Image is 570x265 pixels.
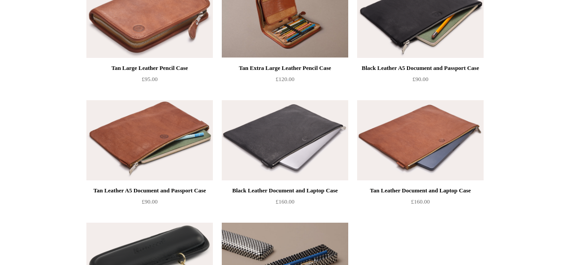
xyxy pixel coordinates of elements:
[276,198,294,205] span: £160.00
[222,185,348,222] a: Black Leather Document and Laptop Case £160.00
[359,63,481,73] div: Black Leather A5 Document and Passport Case
[224,63,346,73] div: Tan Extra Large Leather Pencil Case
[276,76,294,82] span: £120.00
[224,185,346,196] div: Black Leather Document and Laptop Case
[89,63,211,73] div: Tan Large Leather Pencil Case
[357,100,484,180] img: Tan Leather Document and Laptop Case
[412,76,428,82] span: £90.00
[357,100,484,180] a: Tan Leather Document and Laptop Case Tan Leather Document and Laptop Case
[411,198,430,205] span: £160.00
[86,63,213,99] a: Tan Large Leather Pencil Case £95.00
[222,100,348,180] a: Black Leather Document and Laptop Case Black Leather Document and Laptop Case
[222,63,348,99] a: Tan Extra Large Leather Pencil Case £120.00
[222,100,348,180] img: Black Leather Document and Laptop Case
[86,100,213,180] a: Tan Leather A5 Document and Passport Case Tan Leather A5 Document and Passport Case
[142,198,158,205] span: £90.00
[357,185,484,222] a: Tan Leather Document and Laptop Case £160.00
[359,185,481,196] div: Tan Leather Document and Laptop Case
[86,100,213,180] img: Tan Leather A5 Document and Passport Case
[142,76,158,82] span: £95.00
[357,63,484,99] a: Black Leather A5 Document and Passport Case £90.00
[86,185,213,222] a: Tan Leather A5 Document and Passport Case £90.00
[89,185,211,196] div: Tan Leather A5 Document and Passport Case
